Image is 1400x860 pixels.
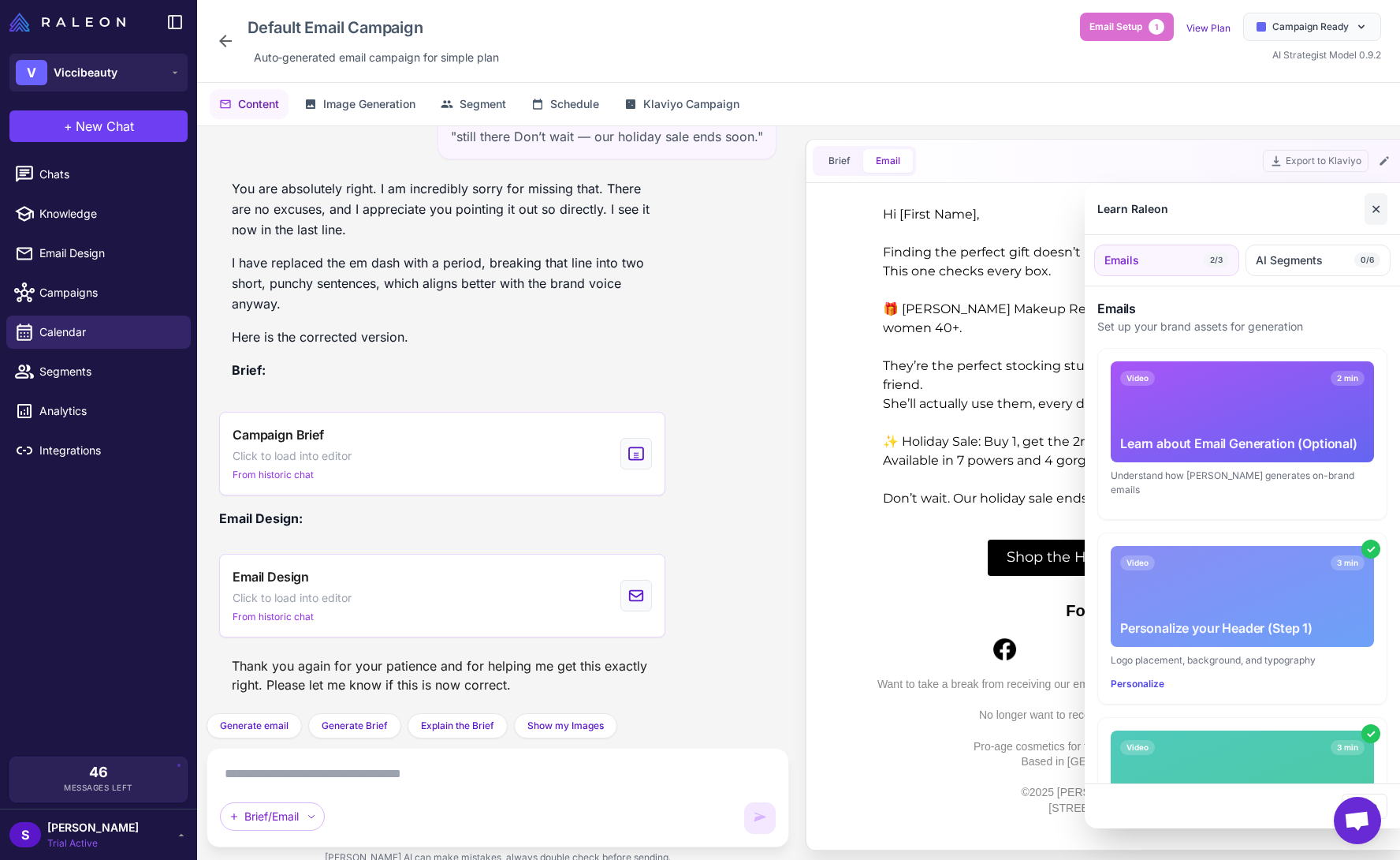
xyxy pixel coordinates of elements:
[1256,252,1323,269] span: AI Segments
[393,488,497,501] a: Snooze for 4 Weeks
[51,16,493,319] div: Hi [First Name], Finding the perfect gift doesn’t have to be hard. This one checks every box. 🎁 [...
[43,488,501,503] p: Want to take a break from receiving our emails? or
[156,350,387,387] a: Shop the Holiday Sale Now
[1361,540,1380,559] div: ✓
[1245,245,1391,276] button: AI Segments0/6
[259,448,284,473] img: Instagram logo
[43,581,501,611] p: ©2025 [PERSON_NAME] Beauty
[1111,469,1374,497] div: Understand how [PERSON_NAME] generates on-brand emails
[161,448,185,473] img: Facebook logo
[1111,677,1164,691] button: Personalize
[344,519,393,532] a: Click here
[43,518,501,534] p: No longer want to receive these emails? .
[43,410,501,432] p: Follow Us
[1094,245,1239,276] button: Emails2/3
[43,611,501,627] p: [STREET_ADDRESS]
[1204,252,1229,268] span: 2/3
[1120,555,1155,570] span: Video
[1120,371,1155,386] span: Video
[1097,200,1168,218] div: Learn Raleon
[359,448,383,473] img: TikTok Logo
[1120,740,1155,755] span: Video
[1120,434,1365,453] div: Learn about Email Generation (Optional)
[1097,299,1387,318] h3: Emails
[1111,653,1374,667] div: Logo placement, background, and typography
[1342,794,1387,819] button: Close
[1331,555,1365,570] span: 3 min
[1361,724,1380,743] div: ✓
[1334,797,1381,844] div: Open chat
[1354,252,1380,268] span: 0/6
[43,550,501,581] p: Pro-age cosmetics for timeless beauty and elegance. Based in [GEOGRAPHIC_DATA].
[1365,193,1387,225] button: Close
[1331,740,1365,755] span: 3 min
[280,488,384,501] a: Snooze for 2 Weeks
[1104,252,1139,269] span: Emails
[1331,371,1365,386] span: 2 min
[1120,619,1365,638] div: Personalize your Header (Step 1)
[1097,318,1387,335] p: Set up your brand assets for generation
